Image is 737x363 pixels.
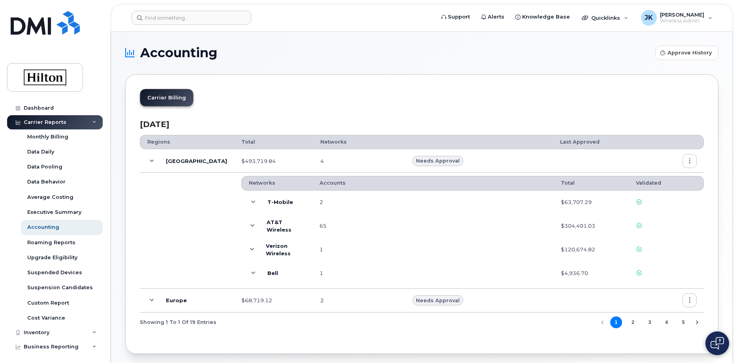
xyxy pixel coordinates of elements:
[267,198,293,206] b: T-Mobile
[166,157,227,165] b: [GEOGRAPHIC_DATA]
[267,269,278,277] b: Bell
[241,176,312,190] th: Networks
[416,157,460,165] span: Needs Approval
[554,214,629,238] td: $304,401.03
[554,238,629,262] td: $120,674.82
[553,135,675,149] th: Last Approved
[140,47,217,59] span: Accounting
[312,214,554,238] td: 65
[313,149,405,173] td: 4
[661,316,673,328] button: Page 4
[677,316,689,328] button: Page 5
[554,191,629,214] td: $63,707.29
[166,297,187,304] b: Europe
[691,316,703,328] button: Next Page
[140,135,234,149] th: Regions
[554,176,629,190] th: Total
[655,46,718,60] button: Approve History
[627,316,639,328] button: Page 2
[711,337,724,350] img: Open chat
[667,49,712,56] span: Approve History
[234,149,313,173] td: $493,719.84
[312,262,554,285] td: 1
[140,316,216,328] span: Showing 1 To 1 Of 19 Entries
[312,238,554,262] td: 1
[644,316,656,328] button: Page 3
[312,176,554,190] th: Accounts
[266,242,305,257] b: Verizon Wireless
[312,191,554,214] td: 2
[140,120,704,129] h3: [DATE]
[313,135,405,149] th: Networks
[313,289,405,312] td: 2
[610,316,622,328] button: Page 1
[629,176,704,190] th: Validated
[234,289,313,312] td: $68,719.12
[554,262,629,285] td: $4,936.70
[267,219,305,233] b: AT&T Wireless
[416,297,460,304] span: Needs Approval
[234,135,313,149] th: Total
